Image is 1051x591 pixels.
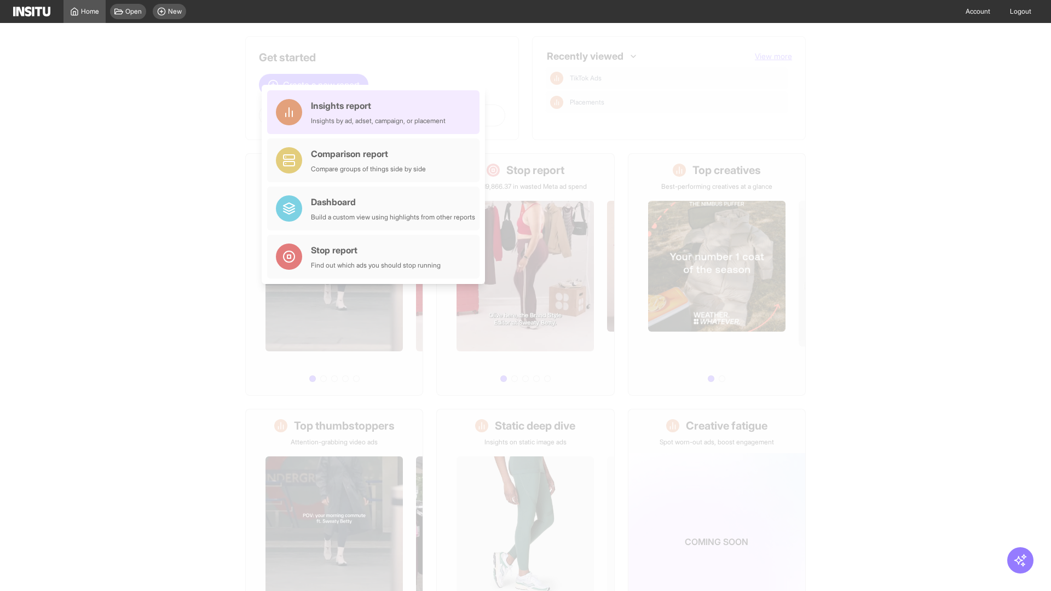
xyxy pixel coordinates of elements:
[311,195,475,208] div: Dashboard
[311,213,475,222] div: Build a custom view using highlights from other reports
[13,7,50,16] img: Logo
[81,7,99,16] span: Home
[311,261,441,270] div: Find out which ads you should stop running
[311,244,441,257] div: Stop report
[311,147,426,160] div: Comparison report
[125,7,142,16] span: Open
[311,165,426,173] div: Compare groups of things side by side
[311,117,446,125] div: Insights by ad, adset, campaign, or placement
[311,99,446,112] div: Insights report
[168,7,182,16] span: New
